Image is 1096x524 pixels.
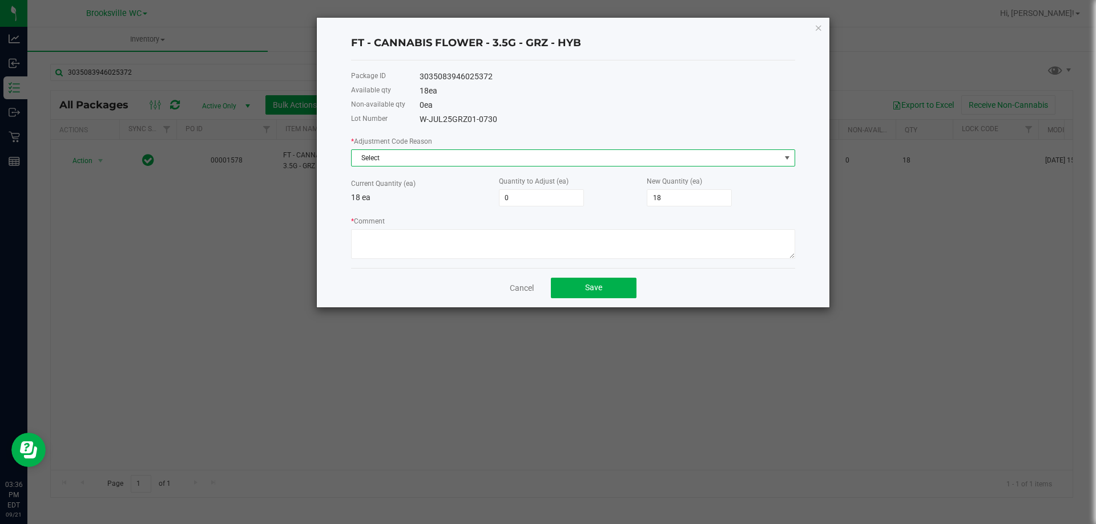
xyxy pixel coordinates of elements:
[420,85,795,97] div: 18
[647,190,731,206] input: 0
[351,136,432,147] label: Adjustment Code Reason
[351,36,795,51] h4: FT - CANNABIS FLOWER - 3.5G - GRZ - HYB
[647,176,702,186] label: New Quantity (ea)
[351,113,388,124] label: Lot Number
[424,100,433,109] span: ea
[351,192,499,204] p: 18 ea
[351,178,416,189] label: Current Quantity (ea)
[510,282,534,294] a: Cancel
[429,86,437,95] span: ea
[499,176,569,186] label: Quantity to Adjust (ea)
[551,278,636,298] button: Save
[11,433,46,467] iframe: Resource center
[420,71,795,83] div: 3035083946025372
[351,216,385,226] label: Comment
[352,150,780,166] span: Select
[351,99,405,109] label: Non-available qty
[420,113,795,125] div: W-JUL25GRZ01-0730
[351,85,391,95] label: Available qty
[499,190,583,206] input: 0
[420,99,795,111] div: 0
[585,283,602,292] span: Save
[351,71,386,81] label: Package ID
